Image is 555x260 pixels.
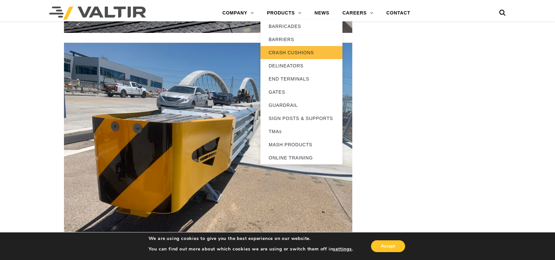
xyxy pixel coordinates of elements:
a: ONLINE TRAINING [260,151,342,164]
a: SIGN POSTS & SUPPORTS [260,112,342,125]
a: CRASH CUSHIONS [260,46,342,59]
a: BARRICADES [260,20,342,33]
a: MASH PRODUCTS [260,138,342,151]
p: You can find out more about which cookies we are using or switch them off in . [149,246,353,252]
a: GATES [260,85,342,99]
button: Accept [371,240,405,252]
p: We are using cookies to give you the best experience on our website. [149,236,353,242]
a: CONTACT [380,7,417,20]
a: DELINEATORS [260,59,342,72]
a: END TERMINALS [260,72,342,85]
a: COMPANY [216,7,260,20]
a: CAREERS [336,7,380,20]
a: TMAs [260,125,342,138]
a: BARRIERS [260,33,342,46]
a: PRODUCTS [260,7,308,20]
button: settings [333,246,352,252]
a: NEWS [308,7,336,20]
a: GUARDRAIL [260,99,342,112]
img: Valtir [49,7,146,20]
